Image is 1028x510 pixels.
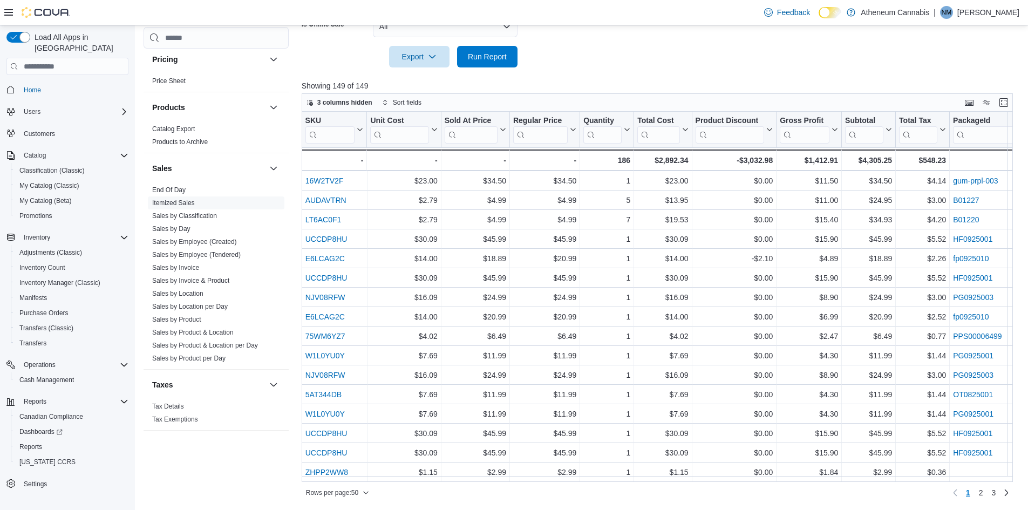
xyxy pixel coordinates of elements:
[953,215,979,224] a: B01220
[695,116,764,126] div: Product Discount
[953,293,993,302] a: PG0925003
[11,208,133,223] button: Promotions
[583,116,622,126] div: Quantity
[980,96,993,109] button: Display options
[15,194,128,207] span: My Catalog (Beta)
[583,252,630,265] div: 1
[370,213,437,226] div: $2.79
[845,174,892,187] div: $34.50
[953,116,1028,144] button: PackageId
[780,174,838,187] div: $11.50
[152,264,199,271] a: Sales by Invoice
[445,233,506,246] div: $45.99
[780,252,838,265] div: $4.89
[695,252,773,265] div: -$2.10
[302,80,1020,91] p: Showing 149 of 149
[940,6,953,19] div: Nick Miller
[152,102,265,113] button: Products
[152,163,265,174] button: Sales
[975,484,988,501] a: Page 2 of 3
[15,410,87,423] a: Canadian Compliance
[15,246,128,259] span: Adjustments (Classic)
[370,154,437,167] div: -
[637,252,688,265] div: $14.00
[19,477,128,491] span: Settings
[24,361,56,369] span: Operations
[305,429,347,438] a: UCCDP8HU
[695,213,773,226] div: $0.00
[152,329,234,336] a: Sales by Product & Location
[583,116,630,144] button: Quantity
[15,179,128,192] span: My Catalog (Classic)
[11,321,133,336] button: Transfers (Classic)
[305,332,345,341] a: 75WM6YZ7
[19,149,50,162] button: Catalog
[152,303,228,310] a: Sales by Location per Day
[11,409,133,424] button: Canadian Compliance
[370,194,437,207] div: $2.79
[845,252,892,265] div: $18.89
[11,454,133,470] button: [US_STATE] CCRS
[19,263,65,272] span: Inventory Count
[144,123,289,153] div: Products
[19,458,76,466] span: [US_STATE] CCRS
[15,291,128,304] span: Manifests
[760,2,814,23] a: Feedback
[144,74,289,92] div: Pricing
[22,7,70,18] img: Cova
[152,225,190,233] a: Sales by Day
[152,238,237,246] a: Sales by Employee (Created)
[11,193,133,208] button: My Catalog (Beta)
[19,231,55,244] button: Inventory
[899,213,946,226] div: $4.20
[19,324,73,332] span: Transfers (Classic)
[267,53,280,66] button: Pricing
[305,351,344,360] a: W1L0YU0Y
[152,77,186,85] span: Price Sheet
[370,271,437,284] div: $30.09
[152,54,178,65] h3: Pricing
[513,116,568,144] div: Regular Price
[953,235,992,243] a: HF0925001
[780,154,838,167] div: $1,412.91
[2,230,133,245] button: Inventory
[845,233,892,246] div: $45.99
[445,154,506,167] div: -
[370,116,428,126] div: Unit Cost
[15,337,51,350] a: Transfers
[152,125,195,133] span: Catalog Export
[513,233,576,246] div: $45.99
[15,373,128,386] span: Cash Management
[152,237,237,246] span: Sales by Employee (Created)
[152,342,258,349] a: Sales by Product & Location per Day
[152,316,201,323] a: Sales by Product
[11,275,133,290] button: Inventory Manager (Classic)
[987,484,1000,501] a: Page 3 of 3
[305,410,344,418] a: W1L0YU0Y
[15,307,128,319] span: Purchase Orders
[15,373,78,386] a: Cash Management
[19,196,72,205] span: My Catalog (Beta)
[2,126,133,141] button: Customers
[152,199,195,207] span: Itemized Sales
[2,394,133,409] button: Reports
[15,440,46,453] a: Reports
[19,339,46,348] span: Transfers
[15,179,84,192] a: My Catalog (Classic)
[19,83,128,96] span: Home
[445,194,506,207] div: $4.99
[305,293,345,302] a: NJV08RFW
[19,278,100,287] span: Inventory Manager (Classic)
[780,213,838,226] div: $15.40
[305,215,341,224] a: LT6AC0F1
[19,248,82,257] span: Adjustments (Classic)
[979,487,983,498] span: 2
[695,271,773,284] div: $0.00
[152,225,190,233] span: Sales by Day
[15,455,80,468] a: [US_STATE] CCRS
[637,116,679,144] div: Total Cost
[305,176,343,185] a: 16W2TV2F
[11,163,133,178] button: Classification (Classic)
[899,194,946,207] div: $3.00
[15,209,57,222] a: Promotions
